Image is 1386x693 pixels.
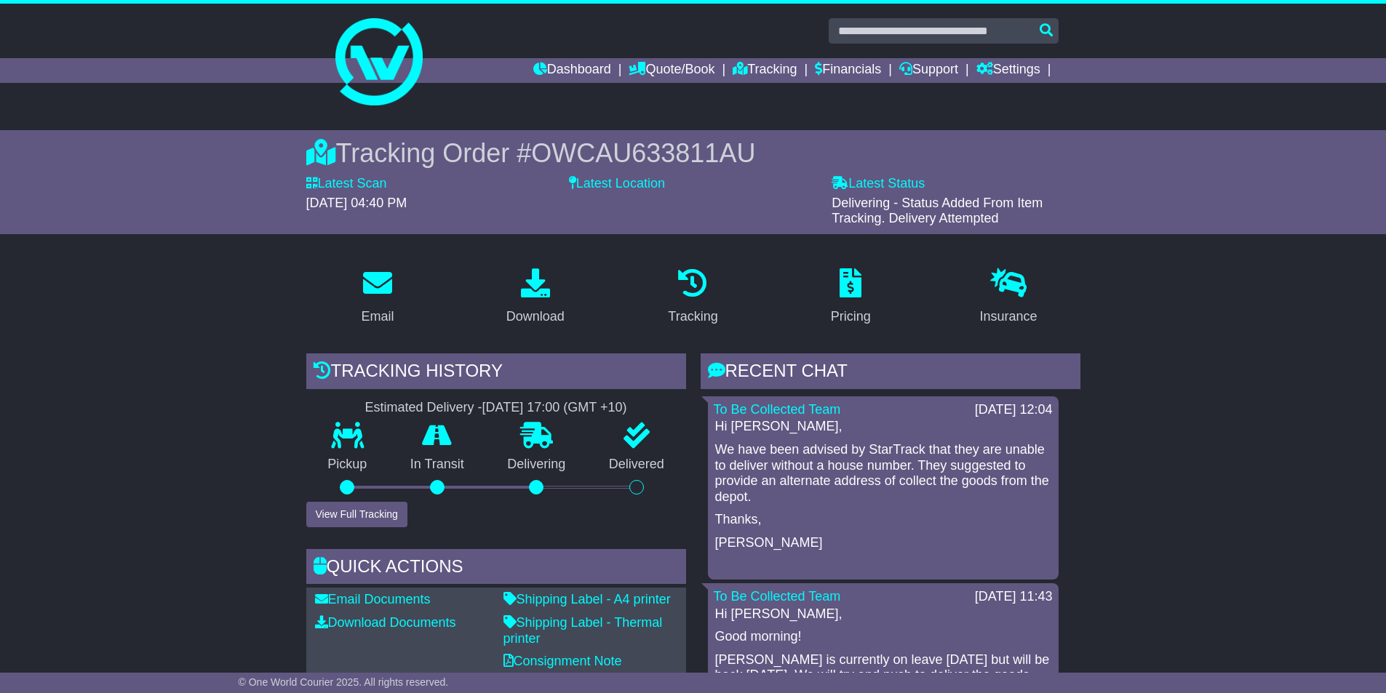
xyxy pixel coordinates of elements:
p: We have been advised by StarTrack that they are unable to deliver without a house number. They su... [715,442,1051,505]
a: Settings [976,58,1040,83]
a: Email Documents [315,592,431,606]
label: Latest Status [832,176,925,192]
a: Shipping Label - A4 printer [503,592,671,606]
div: Tracking Order # [306,137,1080,169]
div: [DATE] 17:00 (GMT +10) [482,400,627,416]
span: © One World Courier 2025. All rights reserved. [239,676,449,688]
p: Good morning! [715,629,1051,645]
a: Dashboard [533,58,611,83]
p: Hi [PERSON_NAME], [715,419,1051,435]
a: Email [351,263,403,332]
div: Download [506,307,565,327]
p: Delivered [587,457,686,473]
div: Estimated Delivery - [306,400,686,416]
div: Pricing [831,307,871,327]
a: Financials [815,58,881,83]
a: Pricing [821,263,880,332]
a: Download Documents [315,615,456,630]
div: [DATE] 11:43 [975,589,1053,605]
a: Support [899,58,958,83]
a: To Be Collected Team [714,402,841,417]
span: OWCAU633811AU [531,138,755,168]
a: To Be Collected Team [714,589,841,604]
a: Download [497,263,574,332]
a: Shipping Label - Thermal printer [503,615,663,646]
div: Tracking [668,307,717,327]
span: [DATE] 04:40 PM [306,196,407,210]
p: Hi [PERSON_NAME], [715,606,1051,622]
div: [DATE] 12:04 [975,402,1053,418]
a: Consignment Note [503,654,622,668]
div: Email [361,307,394,327]
span: Delivering - Status Added From Item Tracking. Delivery Attempted [832,196,1043,226]
p: Pickup [306,457,389,473]
div: Insurance [980,307,1037,327]
p: [PERSON_NAME] [715,535,1051,551]
p: Thanks, [715,512,1051,528]
a: Insurance [971,263,1047,332]
div: Tracking history [306,353,686,393]
div: Quick Actions [306,549,686,588]
a: Tracking [658,263,727,332]
p: In Transit [389,457,486,473]
button: View Full Tracking [306,502,407,527]
a: Tracking [733,58,797,83]
div: RECENT CHAT [701,353,1080,393]
p: Delivering [486,457,588,473]
label: Latest Scan [306,176,387,192]
a: Quote/Book [629,58,714,83]
label: Latest Location [569,176,665,192]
